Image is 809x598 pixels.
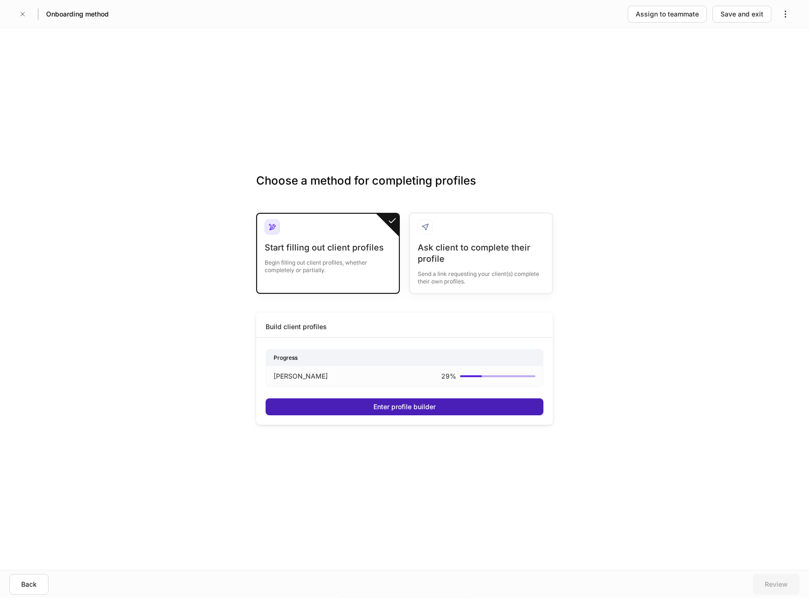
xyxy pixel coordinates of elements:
div: Progress [266,349,543,366]
div: Send a link requesting your client(s) complete their own profiles. [418,265,544,285]
div: Assign to teammate [636,9,699,19]
h3: Choose a method for completing profiles [256,173,553,203]
div: Ask client to complete their profile [418,242,544,265]
button: Assign to teammate [628,6,707,23]
button: Back [9,574,49,595]
div: Begin filling out client profiles, whether completely or partially. [265,253,391,274]
h5: Onboarding method [46,9,109,19]
p: [PERSON_NAME] [274,372,328,381]
div: Save and exit [720,9,763,19]
div: Build client profiles [266,322,327,331]
button: Review [753,574,800,595]
button: Save and exit [712,6,771,23]
div: Start filling out client profiles [265,242,391,253]
div: Review [765,580,788,589]
button: Enter profile builder [266,398,543,415]
div: Enter profile builder [373,402,436,412]
div: Back [21,580,37,589]
p: 29 % [441,372,456,381]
